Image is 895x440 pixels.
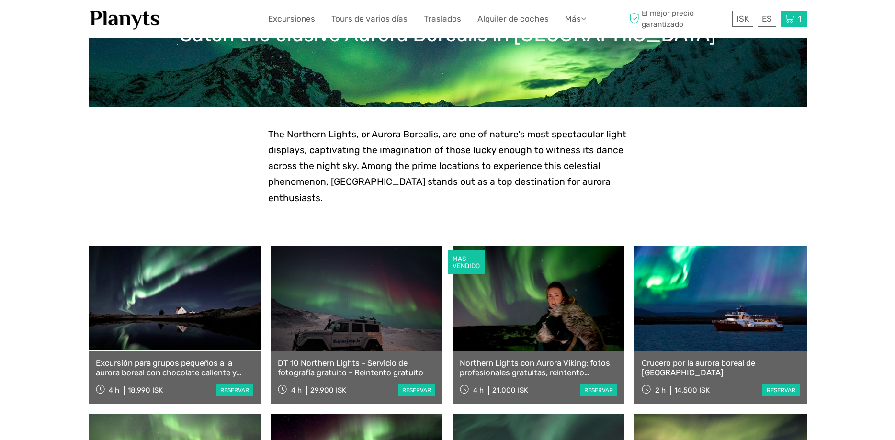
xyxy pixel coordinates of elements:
div: 18.990 ISK [128,386,163,395]
span: The Northern Lights, or Aurora Borealis, are one of nature's most spectacular light displays, cap... [268,129,626,203]
span: 4 h [291,386,302,395]
span: 4 h [473,386,484,395]
span: 1 [796,14,803,23]
a: Traslados [424,12,461,26]
div: 29.900 ISK [310,386,346,395]
a: DT 10 Northern Lights - Servicio de fotografía gratuito - Reintento gratuito [278,358,435,378]
div: 21.000 ISK [492,386,528,395]
a: Tours de varios días [331,12,408,26]
div: ES [758,11,776,27]
img: 1453-555b4ac7-172b-4ae9-927d-298d0724a4f4_logo_small.jpg [89,7,161,31]
button: Open LiveChat chat widget [110,15,122,26]
span: 2 h [655,386,666,395]
div: MAS VENDIDO [448,250,485,274]
a: reservar [216,384,253,396]
a: Northern Lights con Aurora Viking: fotos profesionales gratuitas, reintento gratuito, minibús [460,358,617,378]
a: reservar [762,384,800,396]
span: El mejor precio garantizado [627,8,730,29]
div: 14.500 ISK [674,386,710,395]
a: reservar [580,384,617,396]
a: Más [565,12,586,26]
a: Crucero por la aurora boreal de [GEOGRAPHIC_DATA] [642,358,799,378]
span: ISK [736,14,749,23]
span: 4 h [109,386,119,395]
p: We're away right now. Please check back later! [13,17,108,24]
a: Excursiones [268,12,315,26]
a: Excursión para grupos pequeños a la aurora boreal con chocolate caliente y fotos gratis [96,358,253,378]
a: reservar [398,384,435,396]
a: Alquiler de coches [477,12,549,26]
